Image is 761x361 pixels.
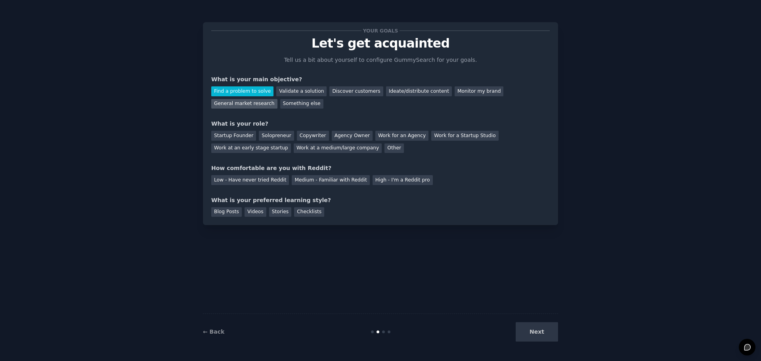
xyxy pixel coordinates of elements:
div: Find a problem to solve [211,86,273,96]
div: Work for a Startup Studio [431,131,498,141]
div: What is your role? [211,120,550,128]
p: Let's get acquainted [211,36,550,50]
div: What is your main objective? [211,75,550,84]
div: Checklists [294,207,324,217]
div: Solopreneur [259,131,294,141]
div: Stories [269,207,291,217]
div: Medium - Familiar with Reddit [292,175,369,185]
div: Copywriter [297,131,329,141]
div: Monitor my brand [455,86,503,96]
div: Work for an Agency [375,131,428,141]
div: Something else [280,99,323,109]
div: Work at a medium/large company [294,143,382,153]
div: Work at an early stage startup [211,143,291,153]
div: Discover customers [329,86,383,96]
div: Agency Owner [332,131,373,141]
div: General market research [211,99,277,109]
div: High - I'm a Reddit pro [373,175,433,185]
div: Startup Founder [211,131,256,141]
a: ← Back [203,329,224,335]
p: Tell us a bit about yourself to configure GummySearch for your goals. [281,56,480,64]
div: What is your preferred learning style? [211,196,550,204]
div: Low - Have never tried Reddit [211,175,289,185]
div: Other [384,143,404,153]
div: Blog Posts [211,207,242,217]
div: Videos [245,207,266,217]
div: Validate a solution [276,86,327,96]
div: Ideate/distribute content [386,86,452,96]
div: How comfortable are you with Reddit? [211,164,550,172]
span: Your goals [361,27,400,35]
